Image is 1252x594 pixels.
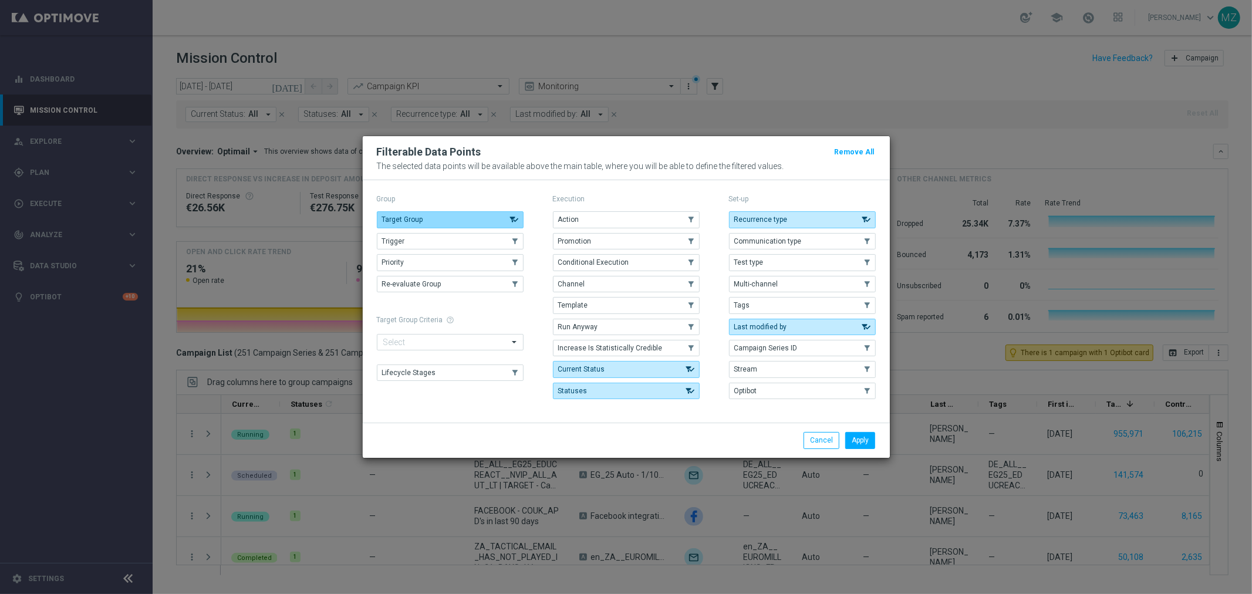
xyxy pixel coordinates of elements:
[377,161,876,171] p: The selected data points will be available above the main table, where you will be able to define...
[377,211,524,228] button: Target Group
[729,340,876,356] button: Campaign Series ID
[382,280,441,288] span: Re-evaluate Group
[382,237,405,245] span: Trigger
[729,211,876,228] button: Recurrence type
[558,323,598,331] span: Run Anyway
[734,215,788,224] span: Recurrence type
[558,280,585,288] span: Channel
[804,432,839,448] button: Cancel
[845,432,875,448] button: Apply
[382,369,436,377] span: Lifecycle Stages
[558,344,663,352] span: Increase Is Statistically Credible
[558,237,592,245] span: Promotion
[729,383,876,399] button: Optibot
[382,215,423,224] span: Target Group
[833,146,876,158] button: Remove All
[558,258,629,266] span: Conditional Execution
[558,387,588,395] span: Statuses
[553,211,700,228] button: Action
[734,323,787,331] span: Last modified by
[729,297,876,313] button: Tags
[377,276,524,292] button: Re-evaluate Group
[734,258,764,266] span: Test type
[729,194,876,204] p: Set-up
[377,316,524,324] h1: Target Group Criteria
[729,276,876,292] button: Multi-channel
[729,319,876,335] button: Last modified by
[553,297,700,313] button: Template
[553,233,700,249] button: Promotion
[734,237,802,245] span: Communication type
[734,301,750,309] span: Tags
[382,258,404,266] span: Priority
[558,365,605,373] span: Current Status
[553,254,700,271] button: Conditional Execution
[734,365,758,373] span: Stream
[553,340,700,356] button: Increase Is Statistically Credible
[377,233,524,249] button: Trigger
[377,145,481,159] h2: Filterable Data Points
[553,194,700,204] p: Execution
[377,194,524,204] p: Group
[553,383,700,399] button: Statuses
[558,215,579,224] span: Action
[734,344,798,352] span: Campaign Series ID
[553,319,700,335] button: Run Anyway
[553,276,700,292] button: Channel
[558,301,588,309] span: Template
[377,365,524,381] button: Lifecycle Stages
[447,316,455,324] span: help_outline
[729,233,876,249] button: Communication type
[553,361,700,377] button: Current Status
[734,280,778,288] span: Multi-channel
[734,387,757,395] span: Optibot
[729,254,876,271] button: Test type
[377,254,524,271] button: Priority
[729,361,876,377] button: Stream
